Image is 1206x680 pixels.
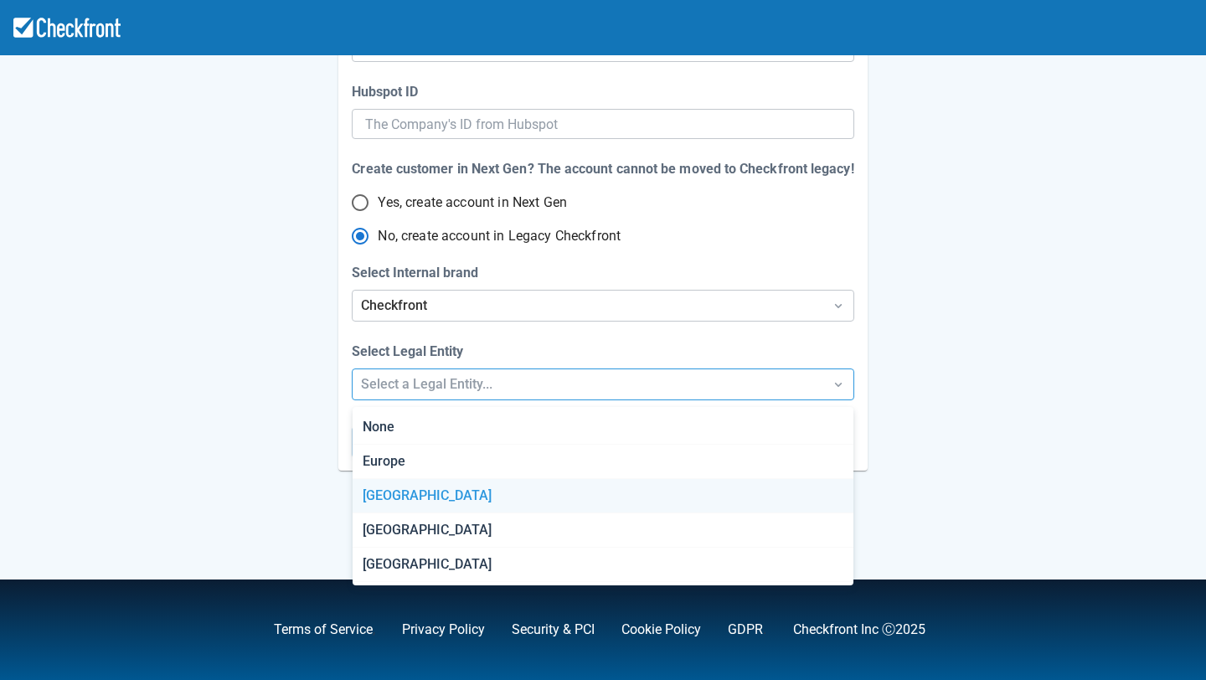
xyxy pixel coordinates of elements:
[378,193,567,213] span: Yes, create account in Next Gen
[361,374,814,394] div: Select a Legal Entity...
[830,297,847,314] span: Dropdown icon
[353,445,853,479] div: Europe
[378,226,621,246] span: No, create account in Legacy Checkfront
[352,342,470,362] label: Select Legal Entity
[353,548,853,582] div: [GEOGRAPHIC_DATA]
[353,410,853,445] div: None
[352,82,425,102] label: Hubspot ID
[352,159,853,179] div: Create customer in Next Gen? The account cannot be moved to Checkfront legacy!
[247,620,375,640] div: ,
[512,621,595,637] a: Security & PCI
[402,621,485,637] a: Privacy Policy
[621,621,701,637] a: Cookie Policy
[728,621,763,637] a: GDPR
[353,479,853,513] div: [GEOGRAPHIC_DATA]
[365,109,840,139] input: The Company's ID from Hubspot
[361,296,814,316] div: Checkfront
[701,620,766,640] div: .
[793,621,925,637] a: Checkfront Inc Ⓒ2025
[353,513,853,548] div: [GEOGRAPHIC_DATA]
[830,376,847,393] span: Dropdown icon
[964,499,1206,680] iframe: Chat Widget
[352,263,485,283] label: Select Internal brand
[274,621,373,637] a: Terms of Service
